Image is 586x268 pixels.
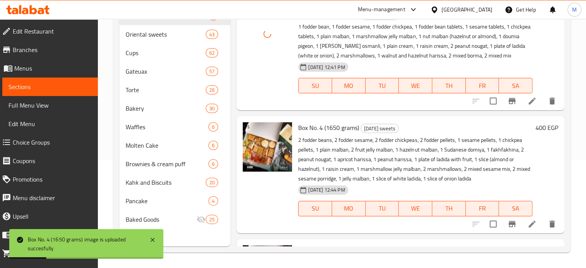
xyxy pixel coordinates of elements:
span: Full Menu View [8,101,92,110]
span: Promotions [13,175,92,184]
button: SA [499,78,532,93]
span: Edit Menu [8,119,92,128]
a: Edit menu item [527,219,537,229]
span: SA [502,80,529,91]
span: Gateuax [126,67,206,76]
p: 2 fodder beans, 2 fodder sesame, 2 fodder chickpeas, 2 fodder pellets, 1 sesame pellets, 1 chickp... [298,135,532,184]
span: 4 [209,197,218,205]
div: Cups [126,48,206,57]
button: Branch-specific-item [503,92,521,110]
h6: 400 EGP [536,122,558,133]
span: 26 [206,86,218,94]
div: items [206,178,218,187]
span: TH [435,80,463,91]
span: Waffles [126,122,209,131]
button: FR [466,201,499,216]
button: delete [543,215,561,233]
span: 6 [209,160,218,168]
div: Torte26 [119,81,231,99]
div: items [208,141,218,150]
span: WE [402,203,429,214]
span: Sections [8,82,92,91]
span: M [572,5,577,14]
button: SU [298,78,332,93]
span: 57 [206,68,218,75]
div: Mawlid sweets [361,124,399,133]
span: Molten Cake [126,141,209,150]
span: 43 [206,31,218,38]
svg: Inactive section [196,215,206,224]
button: FR [466,78,499,93]
button: TU [366,78,399,93]
span: Edit Restaurant [13,27,92,36]
span: Choice Groups [13,138,92,147]
span: Oriental sweets [126,30,206,39]
span: Box No. 5 (2650 grams) [298,245,359,256]
div: Brownies & cream puff6 [119,155,231,173]
a: Full Menu View [2,96,98,115]
div: Cups62 [119,44,231,62]
div: Gateuax57 [119,62,231,81]
span: 6 [209,142,218,149]
div: items [206,85,218,94]
div: Box No. 4 (1650 grams) image is uploaded succesfully [28,235,142,253]
a: Edit Menu [2,115,98,133]
span: Torte [126,85,206,94]
span: SU [302,203,329,214]
button: WE [399,201,432,216]
span: FR [469,80,496,91]
span: WE [402,80,429,91]
span: Kahk and Biscuits [126,178,206,187]
span: [DATE] sweets [361,124,398,133]
span: 62 [206,49,218,57]
div: items [208,159,218,169]
button: TH [432,201,466,216]
div: Oriental sweets43 [119,25,231,44]
div: Baked Goods [126,215,197,224]
span: MO [335,203,363,214]
button: Branch-specific-item [503,215,521,233]
button: SU [298,201,332,216]
span: 20 [206,179,218,186]
div: Kahk and Biscuits20 [119,173,231,192]
img: Box No. 4 (1650 grams) [243,122,292,172]
span: Bakery [126,104,206,113]
nav: Menu sections [119,3,231,232]
a: Edit menu item [527,96,537,106]
button: WE [399,78,432,93]
div: Bakery30 [119,99,231,118]
div: [GEOGRAPHIC_DATA] [442,5,492,14]
button: TU [366,201,399,216]
span: [DATE] 12:44 PM [305,186,348,194]
span: Branches [13,45,92,54]
a: Sections [2,78,98,96]
span: FR [469,203,496,214]
div: Baked Goods25 [119,210,231,229]
div: items [206,48,218,57]
span: Brownies & cream puff [126,159,209,169]
span: Menu disclaimer [13,193,92,202]
h6: 240 EGP [536,9,558,20]
span: Pancake [126,196,209,206]
span: SA [502,203,529,214]
span: MO [335,80,363,91]
div: Molten Cake6 [119,136,231,155]
button: delete [543,92,561,110]
button: TH [432,78,466,93]
button: MO [332,78,366,93]
div: Menu-management [358,5,405,14]
span: TH [435,203,463,214]
span: Select to update [485,216,501,232]
div: items [208,122,218,131]
h6: 720 EGP [536,245,558,256]
span: TU [369,203,396,214]
span: Menus [14,64,92,73]
span: Box No. 4 (1650 grams) [298,122,359,133]
span: 6 [209,123,218,131]
div: items [208,196,218,206]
